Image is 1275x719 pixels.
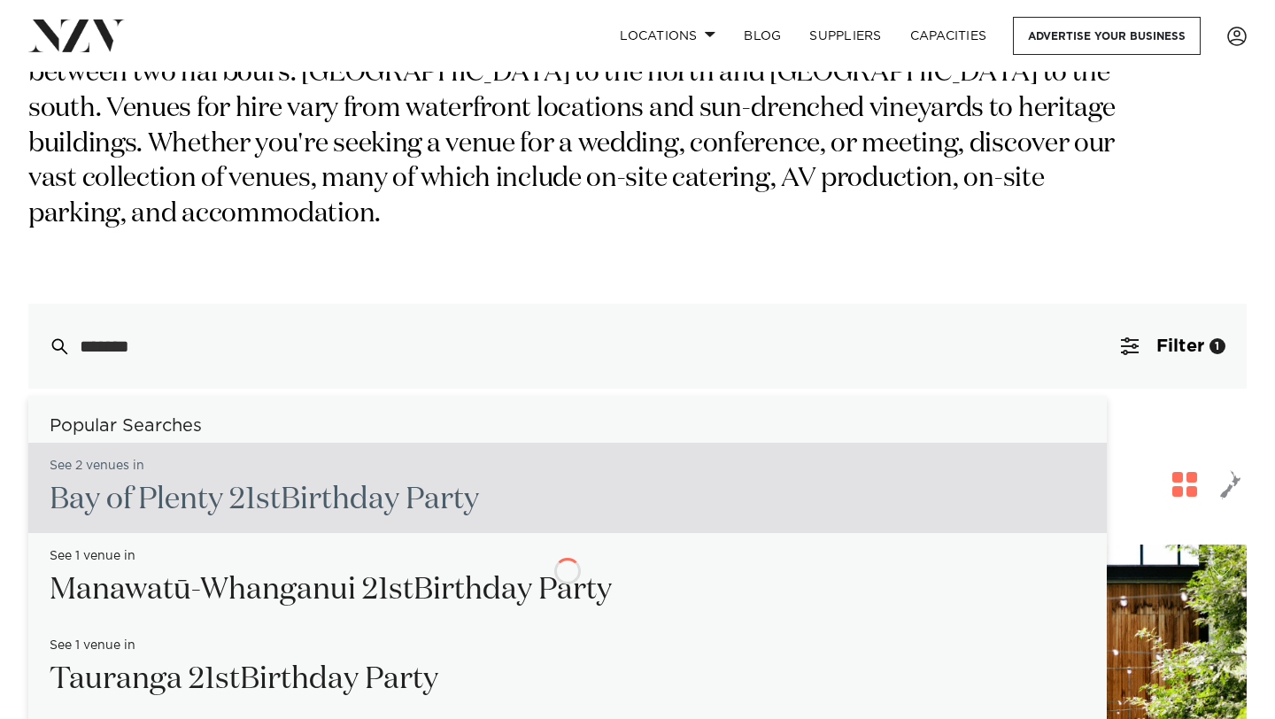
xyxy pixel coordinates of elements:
h2: Bay of Plenty 21st y Party [50,480,479,520]
img: nzv-logo.png [28,19,125,51]
small: See 2 venues in [50,460,144,473]
a: Advertise your business [1013,17,1201,55]
div: 1 [1209,338,1225,354]
a: BLOG [730,17,795,55]
span: Birthda [413,575,517,605]
small: See 1 venue in [50,550,135,563]
span: Birthda [281,484,384,514]
h2: Manawatū-Whanganui 21st y Party [50,570,612,610]
a: SUPPLIERS [795,17,895,55]
h6: Popular Searches [28,417,1107,436]
button: Filter1 [1100,304,1247,389]
a: Capacities [896,17,1001,55]
a: Locations [606,17,730,55]
h2: Tauranga 21st y Party [50,660,438,700]
span: Birthda [240,664,344,694]
small: See 1 venue in [50,639,135,653]
span: Filter [1156,337,1204,355]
